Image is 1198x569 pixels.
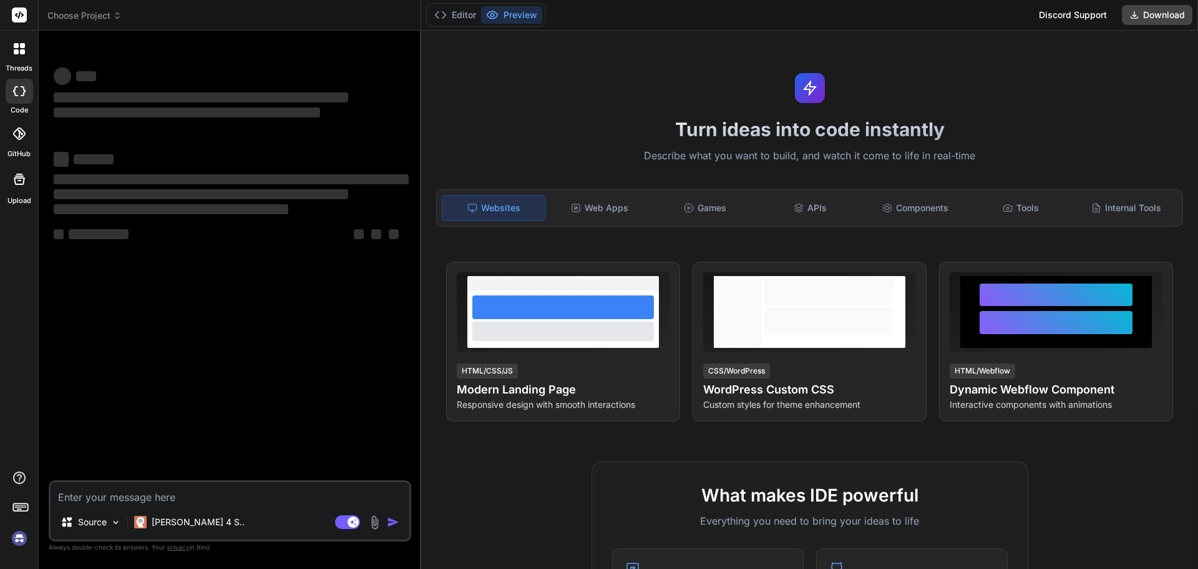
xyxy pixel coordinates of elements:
[548,195,651,221] div: Web Apps
[1122,5,1192,25] button: Download
[134,516,147,528] img: Claude 4 Sonnet
[612,513,1008,528] p: Everything you need to bring your ideas to life
[11,105,28,116] label: code
[457,381,670,398] h4: Modern Landing Page
[864,195,967,221] div: Components
[49,542,411,553] p: Always double-check its answers. Your in Bind
[78,516,107,528] p: Source
[389,229,399,239] span: ‌
[1031,5,1114,25] div: Discord Support
[110,517,121,528] img: Pick Models
[950,381,1162,398] h4: Dynamic Webflow Component
[54,92,348,102] span: ‌
[950,398,1162,411] p: Interactive components with animations
[703,364,770,379] div: CSS/WordPress
[481,6,542,24] button: Preview
[69,229,129,239] span: ‌
[368,515,382,530] img: attachment
[703,381,916,398] h4: WordPress Custom CSS
[457,364,518,379] div: HTML/CSS/JS
[759,195,862,221] div: APIs
[457,398,670,411] p: Responsive design with smooth interactions
[1074,195,1177,221] div: Internal Tools
[47,9,122,22] span: Choose Project
[152,516,245,528] p: [PERSON_NAME] 4 S..
[167,543,190,551] span: privacy
[9,528,30,549] img: signin
[429,118,1191,141] h1: Turn ideas into code instantly
[76,71,96,81] span: ‌
[429,148,1191,164] p: Describe what you want to build, and watch it come to life in real-time
[54,107,320,117] span: ‌
[354,229,364,239] span: ‌
[654,195,757,221] div: Games
[442,195,546,221] div: Websites
[54,204,288,214] span: ‌
[74,154,114,164] span: ‌
[54,229,64,239] span: ‌
[429,6,481,24] button: Editor
[371,229,381,239] span: ‌
[970,195,1073,221] div: Tools
[54,189,348,199] span: ‌
[54,152,69,167] span: ‌
[387,516,399,528] img: icon
[7,149,31,159] label: GitHub
[612,482,1008,508] h2: What makes IDE powerful
[54,67,71,85] span: ‌
[703,398,916,411] p: Custom styles for theme enhancement
[6,63,32,74] label: threads
[54,174,409,184] span: ‌
[7,195,31,206] label: Upload
[950,364,1015,379] div: HTML/Webflow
